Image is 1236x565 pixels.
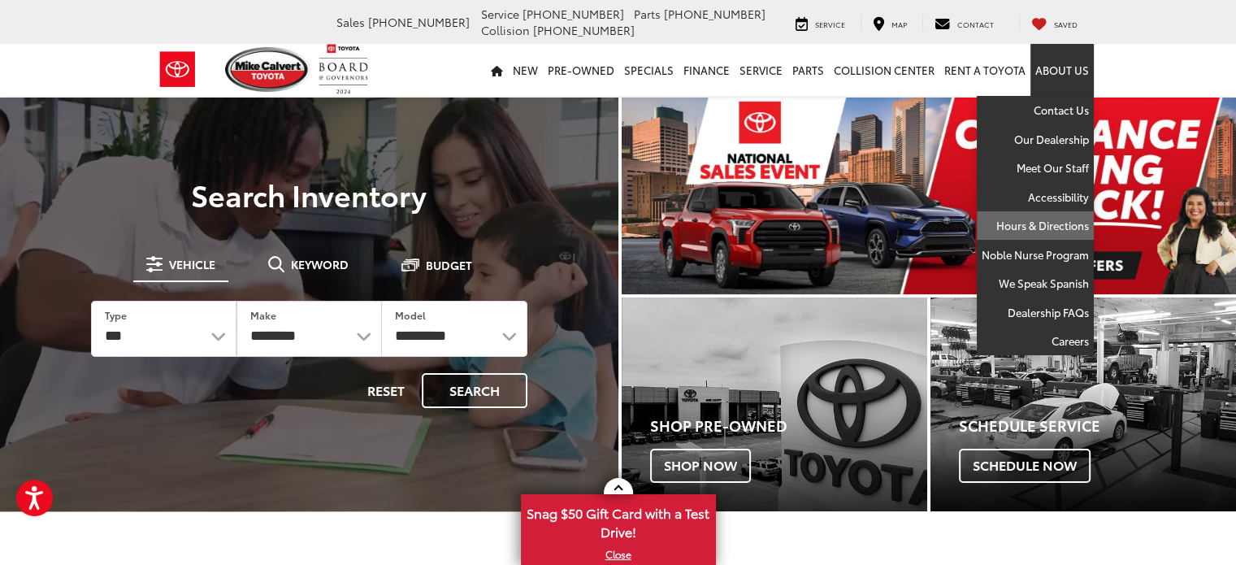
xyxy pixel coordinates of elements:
[508,44,543,96] a: New
[650,449,751,483] span: Shop Now
[291,259,349,270] span: Keyword
[1030,44,1094,96] a: About Us
[977,269,1094,298] a: We Speak Spanish
[523,6,624,22] span: [PHONE_NUMBER]
[634,6,661,22] span: Parts
[250,308,276,322] label: Make
[622,298,927,511] div: Toyota
[957,19,994,29] span: Contact
[977,154,1094,183] a: Meet Our Staff
[977,125,1094,154] a: Our Dealership
[959,418,1236,434] h4: Schedule Service
[368,14,470,30] span: [PHONE_NUMBER]
[829,44,939,96] a: Collision Center
[679,44,735,96] a: Finance
[977,298,1094,328] a: Dealership FAQs
[922,15,1006,31] a: Contact
[169,259,215,270] span: Vehicle
[426,259,472,271] span: Budget
[523,496,714,545] span: Snag $50 Gift Card with a Test Drive!
[977,96,1094,125] a: Contact Us
[619,44,679,96] a: Specials
[533,22,635,38] span: [PHONE_NUMBER]
[977,241,1094,270] a: Noble Nurse Program
[68,178,550,211] h3: Search Inventory
[336,14,365,30] span: Sales
[481,6,519,22] span: Service
[225,47,311,92] img: Mike Calvert Toyota
[815,19,845,29] span: Service
[543,44,619,96] a: Pre-Owned
[930,298,1236,511] div: Toyota
[939,44,1030,96] a: Rent a Toyota
[977,183,1094,212] a: Accessibility
[395,308,426,322] label: Model
[977,211,1094,241] a: Hours & Directions
[481,22,530,38] span: Collision
[861,15,919,31] a: Map
[1054,19,1078,29] span: Saved
[977,327,1094,355] a: Careers
[1019,15,1090,31] a: My Saved Vehicles
[783,15,857,31] a: Service
[147,43,208,96] img: Toyota
[353,373,419,408] button: Reset
[105,308,127,322] label: Type
[787,44,829,96] a: Parts
[486,44,508,96] a: Home
[891,19,907,29] span: Map
[622,298,927,511] a: Shop Pre-Owned Shop Now
[422,373,527,408] button: Search
[735,44,787,96] a: Service
[930,298,1236,511] a: Schedule Service Schedule Now
[664,6,765,22] span: [PHONE_NUMBER]
[959,449,1091,483] span: Schedule Now
[650,418,927,434] h4: Shop Pre-Owned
